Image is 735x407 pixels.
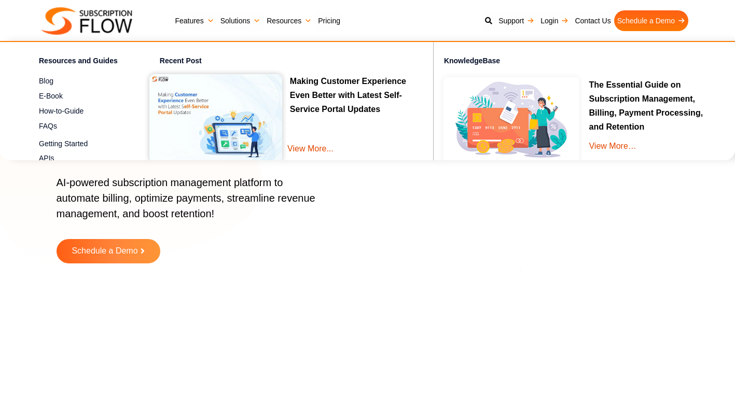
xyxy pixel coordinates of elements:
[589,142,636,150] a: View More…
[439,73,584,168] img: Online-recurring-Billing-software
[39,76,53,87] span: Blog
[39,105,123,117] a: How-to-Guide
[315,10,343,31] a: Pricing
[614,10,688,31] a: Schedule a Demo
[39,137,123,150] a: Getting Started
[537,10,572,31] a: Login
[39,138,88,149] span: Getting Started
[39,55,123,70] h4: Resources and Guides
[217,10,264,31] a: Solutions
[444,50,725,73] h4: KnowledgeBase
[39,153,54,164] span: APIs
[39,120,123,132] a: FAQs
[149,74,282,163] img: Self-Service Portal Updates
[39,106,84,117] span: How-to-Guide
[39,75,123,88] a: Blog
[495,10,537,31] a: Support
[572,10,614,31] a: Contact Us
[57,239,160,263] a: Schedule a Demo
[287,142,415,171] a: View More...
[39,91,63,102] span: E-Book
[160,55,425,70] h4: Recent Post
[264,10,315,31] a: Resources
[172,10,217,31] a: Features
[41,7,132,35] img: Subscriptionflow
[290,77,406,117] a: Making Customer Experience Even Better with Latest Self-Service Portal Updates
[39,121,57,132] span: FAQs
[72,247,137,256] span: Schedule a Demo
[39,152,123,165] a: APIs
[57,175,326,232] p: AI-powered subscription management platform to automate billing, optimize payments, streamline re...
[589,78,709,134] p: The Essential Guide on Subscription Management, Billing, Payment Processing, and Retention
[39,90,123,102] a: E-Book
